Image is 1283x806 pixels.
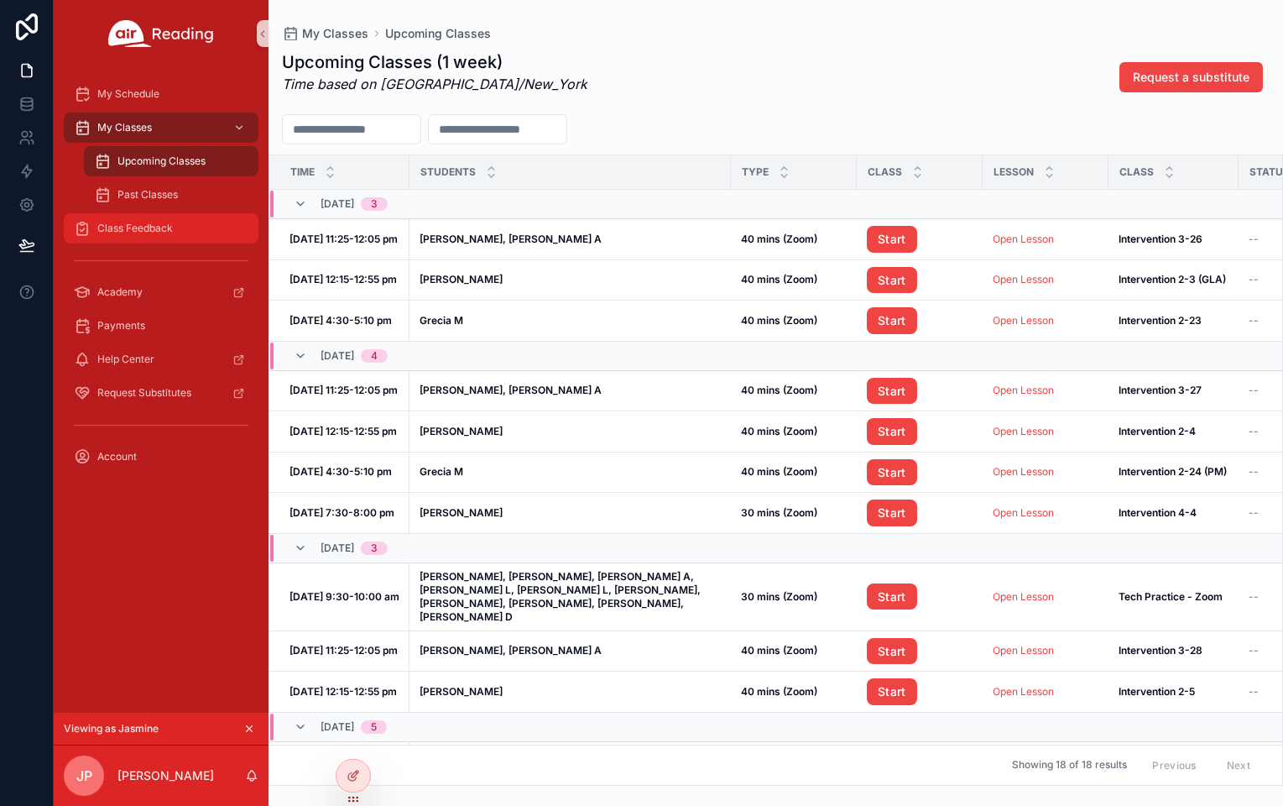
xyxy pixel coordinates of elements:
[867,500,973,526] a: Start
[994,165,1034,179] span: Lesson
[97,386,191,400] span: Request Substitutes
[741,233,817,245] strong: 40 mins (Zoom)
[742,165,769,179] span: Type
[420,233,721,246] a: [PERSON_NAME], [PERSON_NAME] A
[289,465,399,479] a: [DATE] 4:30-5:10 pm
[289,465,392,478] strong: [DATE] 4:30-5:10 pm
[1119,314,1228,327] a: Intervention 2-23
[867,307,917,334] a: Start
[993,590,1054,603] a: Open Lesson
[1119,685,1228,699] a: Intervention 2-5
[64,378,258,408] a: Request Substitutes
[282,76,587,92] em: Time based on [GEOGRAPHIC_DATA]/New_York
[64,722,159,735] span: Viewing as Jasmine
[867,267,973,294] a: Start
[1119,425,1228,438] a: Intervention 2-4
[302,25,368,42] span: My Classes
[117,188,178,201] span: Past Classes
[108,20,214,47] img: App logo
[1249,465,1259,479] span: --
[420,384,602,396] strong: [PERSON_NAME], [PERSON_NAME] A
[289,590,399,604] a: [DATE] 9:30-10:00 am
[64,213,258,243] a: Class Feedback
[1249,685,1259,699] span: --
[420,384,721,397] a: [PERSON_NAME], [PERSON_NAME] A
[420,165,476,179] span: Students
[1119,506,1228,520] a: Intervention 4-4
[385,25,491,42] a: Upcoming Classes
[64,311,258,341] a: Payments
[993,465,1054,478] a: Open Lesson
[420,506,721,520] a: [PERSON_NAME]
[741,644,817,657] strong: 40 mins (Zoom)
[741,384,817,396] strong: 40 mins (Zoom)
[741,685,847,699] a: 40 mins (Zoom)
[867,500,917,526] a: Start
[289,314,392,327] strong: [DATE] 4:30-5:10 pm
[867,267,917,294] a: Start
[993,384,1054,396] a: Open Lesson
[289,506,399,520] a: [DATE] 7:30-8:00 pm
[290,165,315,179] span: Time
[420,685,721,699] a: [PERSON_NAME]
[1119,233,1228,246] a: Intervention 3-26
[867,638,973,665] a: Start
[420,506,503,519] strong: [PERSON_NAME]
[1249,644,1259,657] span: --
[420,465,463,478] strong: Grecia M
[1249,384,1259,397] span: --
[117,154,206,168] span: Upcoming Classes
[289,644,399,657] a: [DATE] 11:25-12:05 pm
[97,285,143,299] span: Academy
[1119,644,1228,657] a: Intervention 3-28
[97,319,145,332] span: Payments
[420,644,721,657] a: [PERSON_NAME], [PERSON_NAME] A
[54,67,269,494] div: scrollable content
[993,384,1098,397] a: Open Lesson
[868,165,902,179] span: Class
[420,314,721,327] a: Grecia M
[97,222,173,235] span: Class Feedback
[993,273,1098,286] a: Open Lesson
[1119,425,1196,437] strong: Intervention 2-4
[741,590,817,603] strong: 30 mins (Zoom)
[993,425,1098,438] a: Open Lesson
[1119,590,1223,603] strong: Tech Practice - Zoom
[741,384,847,397] a: 40 mins (Zoom)
[420,570,703,623] strong: [PERSON_NAME], [PERSON_NAME], [PERSON_NAME] A, [PERSON_NAME] L, [PERSON_NAME] L, [PERSON_NAME], [...
[289,425,399,438] a: [DATE] 12:15-12:55 pm
[97,353,154,366] span: Help Center
[867,307,973,334] a: Start
[867,378,973,405] a: Start
[289,233,399,246] a: [DATE] 11:25-12:05 pm
[1119,685,1195,698] strong: Intervention 2-5
[867,378,917,405] a: Start
[993,314,1098,327] a: Open Lesson
[1119,273,1228,286] a: Intervention 2-3 (GLA)
[741,425,847,438] a: 40 mins (Zoom)
[289,233,398,245] strong: [DATE] 11:25-12:05 pm
[289,506,394,519] strong: [DATE] 7:30-8:00 pm
[1119,384,1228,397] a: Intervention 3-27
[867,459,973,486] a: Start
[741,590,847,604] a: 30 mins (Zoom)
[741,465,847,479] a: 40 mins (Zoom)
[282,25,368,42] a: My Classes
[1119,384,1202,396] strong: Intervention 3-27
[1249,590,1259,604] span: --
[867,226,973,253] a: Start
[993,314,1054,327] a: Open Lesson
[993,233,1054,245] a: Open Lesson
[993,590,1098,604] a: Open Lesson
[420,425,503,437] strong: [PERSON_NAME]
[117,767,214,784] p: [PERSON_NAME]
[741,506,847,520] a: 30 mins (Zoom)
[1119,233,1202,245] strong: Intervention 3-26
[993,506,1098,520] a: Open Lesson
[420,465,721,479] a: Grecia M
[371,720,377,734] div: 5
[97,450,137,463] span: Account
[1119,506,1197,519] strong: Intervention 4-4
[321,349,354,363] span: [DATE]
[867,459,917,486] a: Start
